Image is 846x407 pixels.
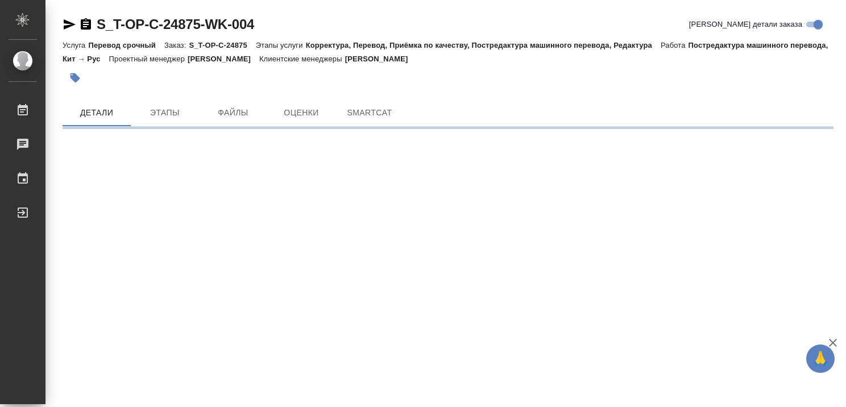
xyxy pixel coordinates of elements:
[306,41,661,49] p: Корректура, Перевод, Приёмка по качеству, Постредактура машинного перевода, Редактура
[63,41,88,49] p: Услуга
[259,55,345,63] p: Клиентские менеджеры
[806,344,835,373] button: 🙏
[342,106,397,120] span: SmartCat
[88,41,164,49] p: Перевод срочный
[206,106,260,120] span: Файлы
[97,16,254,32] a: S_T-OP-C-24875-WK-004
[79,18,93,31] button: Скопировать ссылку
[811,347,830,371] span: 🙏
[164,41,189,49] p: Заказ:
[689,19,802,30] span: [PERSON_NAME] детали заказа
[138,106,192,120] span: Этапы
[661,41,689,49] p: Работа
[63,65,88,90] button: Добавить тэг
[345,55,417,63] p: [PERSON_NAME]
[109,55,188,63] p: Проектный менеджер
[189,41,255,49] p: S_T-OP-C-24875
[274,106,329,120] span: Оценки
[69,106,124,120] span: Детали
[63,18,76,31] button: Скопировать ссылку для ЯМессенджера
[188,55,259,63] p: [PERSON_NAME]
[256,41,306,49] p: Этапы услуги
